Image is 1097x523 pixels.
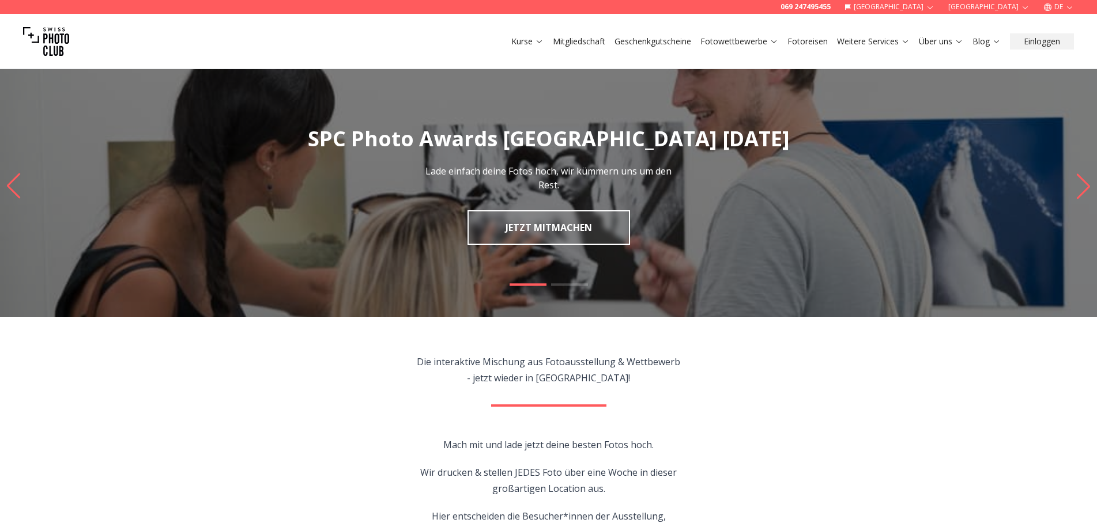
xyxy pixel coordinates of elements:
[417,354,680,386] p: Die interaktive Mischung aus Fotoausstellung & Wettbewerb - jetzt wieder in [GEOGRAPHIC_DATA]!
[1010,33,1074,50] button: Einloggen
[548,33,610,50] button: Mitgliedschaft
[420,164,678,192] p: Lade einfach deine Fotos hoch, wir kümmern uns um den Rest.
[919,36,963,47] a: Über uns
[507,33,548,50] button: Kurse
[417,437,680,453] p: Mach mit und lade jetzt deine besten Fotos hoch.
[610,33,696,50] button: Geschenkgutscheine
[787,36,828,47] a: Fotoreisen
[417,464,680,497] p: Wir drucken & stellen JEDES Foto über eine Woche in dieser großartigen Location aus.
[511,36,544,47] a: Kurse
[781,2,831,12] a: 069 247495455
[700,36,778,47] a: Fotowettbewerbe
[23,18,69,65] img: Swiss photo club
[783,33,832,50] button: Fotoreisen
[837,36,910,47] a: Weitere Services
[696,33,783,50] button: Fotowettbewerbe
[914,33,968,50] button: Über uns
[468,210,630,245] a: JETZT MITMACHEN
[553,36,605,47] a: Mitgliedschaft
[832,33,914,50] button: Weitere Services
[615,36,691,47] a: Geschenkgutscheine
[972,36,1001,47] a: Blog
[968,33,1005,50] button: Blog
